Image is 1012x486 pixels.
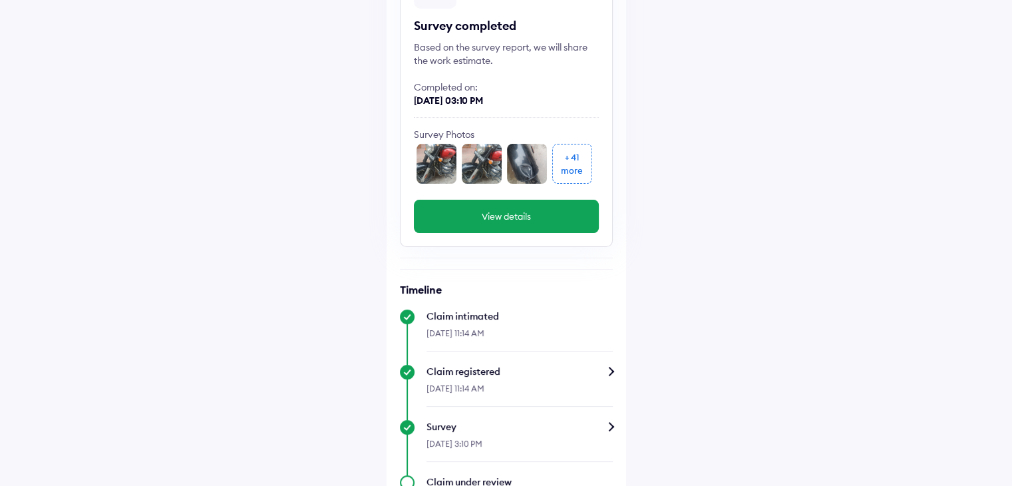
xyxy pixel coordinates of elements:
[426,310,613,323] div: Claim intimated
[561,164,583,177] div: more
[426,365,613,378] div: Claim registered
[426,420,613,433] div: Survey
[414,41,599,67] div: Based on the survey report, we will share the work estimate.
[417,144,456,184] img: front
[414,81,599,94] div: Completed on:
[414,128,599,141] div: Survey Photos
[426,378,613,407] div: [DATE] 11:14 AM
[414,200,599,233] button: View details
[462,144,502,184] img: front
[426,323,613,352] div: [DATE] 11:14 AM
[414,94,599,107] div: [DATE] 03:10 PM
[400,283,613,296] h6: Timeline
[507,144,547,184] img: front
[414,18,599,34] div: Survey completed
[565,150,580,164] div: + 41
[426,433,613,462] div: [DATE] 3:10 PM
